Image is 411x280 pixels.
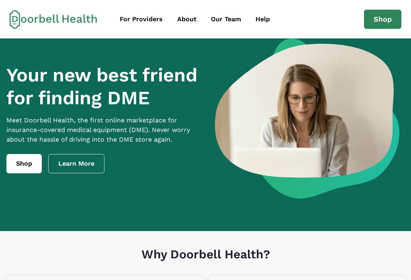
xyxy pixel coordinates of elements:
[6,116,202,144] p: Meet Doorbell Health, the first online marketplace for insurance-covered medical equipment (DME)....
[249,11,276,27] a: Help
[6,64,202,109] h1: Your new best friend for finding DME
[204,11,247,27] a: Our Team
[120,14,163,24] div: For Providers
[256,14,270,24] div: Help
[6,247,405,276] h1: Why Doorbell Health?
[48,154,104,173] a: Learn More
[215,39,399,199] img: a woman looking at a computer
[177,14,196,24] div: About
[6,154,42,173] a: Shop
[113,11,169,27] a: For Providers
[211,14,241,24] div: Our Team
[364,10,401,29] a: Shop
[171,11,203,27] a: About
